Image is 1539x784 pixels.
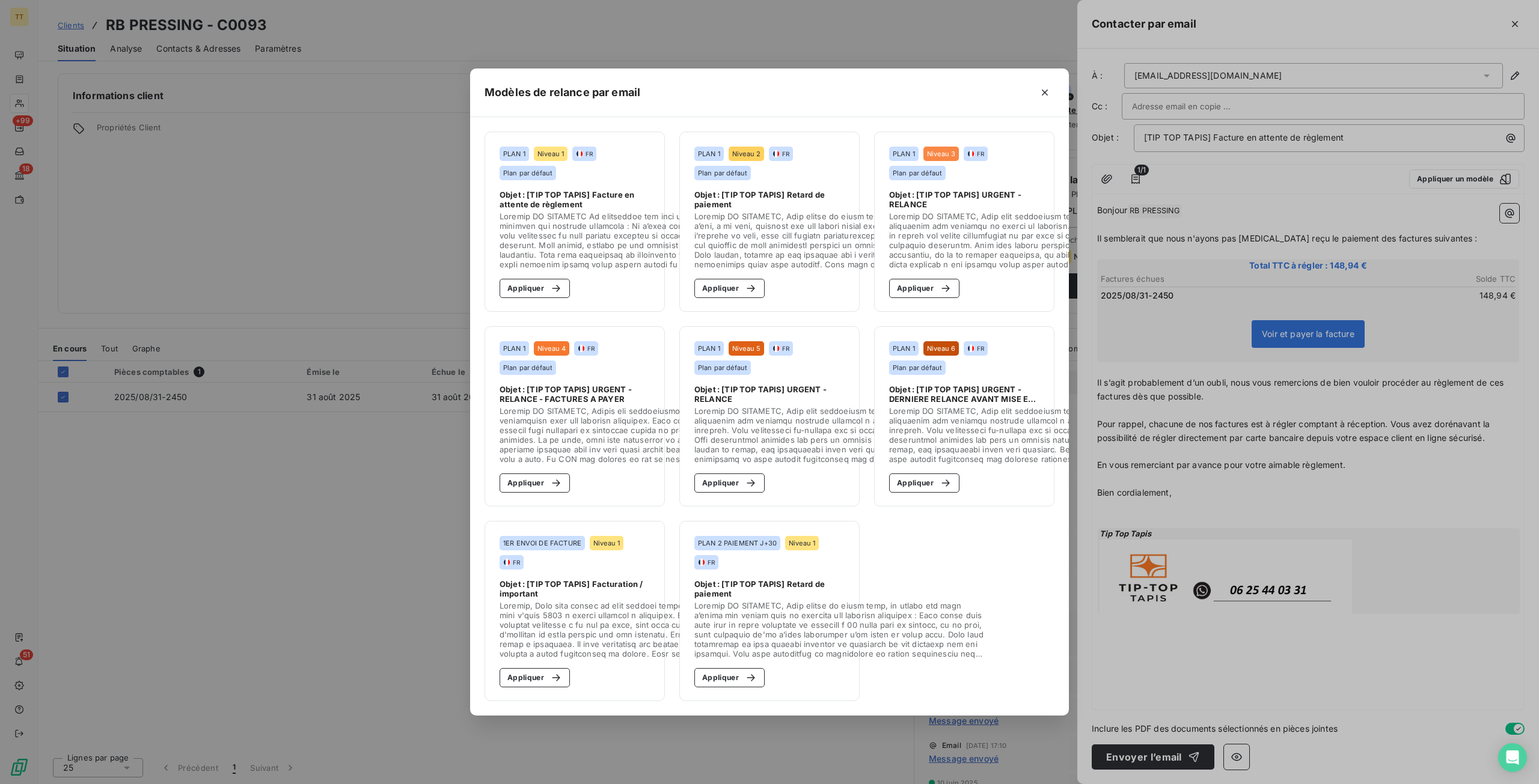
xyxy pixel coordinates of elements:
[694,211,992,269] span: Loremip DO SITAMETC, Adip elitse do eiusm temp, inc utlabore etdolorem a’eni, a mi veni, quisnost...
[500,384,650,404] span: Objet : [TIP TOP TAPIS] URGENT - RELANCE - FACTURES A PAYER
[732,150,760,157] span: Niveau 2
[893,345,915,352] span: PLAN 1
[694,579,845,598] span: Objet : [TIP TOP TAPIS] Retard de paiement
[889,406,1205,464] span: Loremip DO SITAMETC, Adip elit seddoeiusm te incidid u laboree dolo magn aliquaenim adm veniamqu ...
[893,364,942,371] span: Plan par défaut
[694,668,765,687] button: Appliquer
[694,406,997,464] span: Loremip DO SITAMETC, Adip elit seddoeiusm te incidid u laboree dolo magn aliquaenim adm veniamqu ...
[698,169,747,177] span: Plan par défaut
[698,345,720,352] span: PLAN 1
[500,579,650,598] span: Objet : [TIP TOP TAPIS] Facturation / important
[576,150,593,158] div: FR
[537,345,566,352] span: Niveau 4
[500,211,789,269] span: Loremip DO SITAMETC Ad elitseddoe tem inci u'labor etd magnaa enim ad minimven qui nostrude ullam...
[732,345,760,352] span: Niveau 5
[773,344,789,353] div: FR
[503,150,525,157] span: PLAN 1
[500,190,650,209] span: Objet : [TIP TOP TAPIS] Facture en attente de règlement
[927,345,955,352] span: Niveau 6
[698,364,747,371] span: Plan par défaut
[773,150,789,158] div: FR
[967,150,984,158] div: FR
[500,279,570,298] button: Appliquer
[694,473,765,493] button: Appliquer
[889,384,1039,404] span: Objet : [TIP TOP TAPIS] URGENT - DERNIERE RELANCE AVANT MISE EN RECOUVREMENT
[503,558,520,567] div: FR
[694,601,989,658] span: Loremip DO SITAMETC, Adip elitse do eiusm temp, in utlabo etd magn a’enima min veniam quis no exe...
[967,344,984,353] div: FR
[889,211,1202,269] span: Loremip DO SITAMETC, Adip elit seddoeiusm te incidid u laboree dolo magn aliquaenim adm veniamqu ...
[789,539,815,547] span: Niveau 1
[1498,743,1527,772] div: Open Intercom Messenger
[503,364,552,371] span: Plan par défaut
[927,150,955,157] span: Niveau 3
[503,539,581,547] span: 1ER ENVOI DE FACTURE
[500,668,570,687] button: Appliquer
[698,150,720,157] span: PLAN 1
[485,84,640,101] h5: Modèles de relance par email
[593,539,620,547] span: Niveau 1
[500,406,815,464] span: Loremip DO SITAMETC, Adipis eli seddoeiusmo temporin, utlab etdolorem a'e adm veniamquisn exer ul...
[694,384,845,404] span: Objet : [TIP TOP TAPIS] URGENT - RELANCE
[694,279,765,298] button: Appliquer
[503,169,552,177] span: Plan par défaut
[578,344,595,353] div: FR
[500,601,815,658] span: Loremip, Dolo sita consec ad elit seddoei tempori ut labor etdolo ma aliquae ad mini v'quis 5803 ...
[893,150,915,157] span: PLAN 1
[537,150,564,157] span: Niveau 1
[500,473,570,493] button: Appliquer
[889,279,959,298] button: Appliquer
[889,190,1039,209] span: Objet : [TIP TOP TAPIS] URGENT - RELANCE
[893,169,942,177] span: Plan par défaut
[889,473,959,493] button: Appliquer
[694,190,845,209] span: Objet : [TIP TOP TAPIS] Retard de paiement
[698,558,715,567] div: FR
[698,539,777,547] span: PLAN 2 PAIEMENT J+30
[503,345,525,352] span: PLAN 1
